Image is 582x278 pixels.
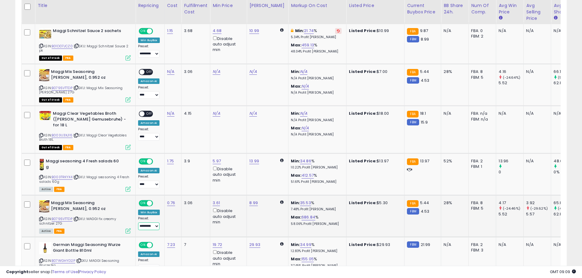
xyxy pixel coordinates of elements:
a: B07WGHYD2P [52,258,75,263]
small: (5.32%) [558,75,571,80]
b: Min: [291,110,300,116]
a: 4.68 [213,28,221,34]
b: Max: [291,42,302,48]
span: 21.99 [421,242,430,247]
b: Min: [291,158,300,164]
b: Max: [291,83,302,89]
div: N/A [554,242,574,247]
span: 5.44 [420,200,429,206]
b: Listed Price: [349,69,377,74]
span: FBA [63,97,73,103]
div: Fulfillment Cost [184,2,207,15]
span: OFF [152,201,162,206]
div: Current Buybox Price [407,2,438,15]
div: FBM: 2 [471,34,491,39]
a: 13.99 [249,158,259,164]
b: Max: [291,214,302,220]
a: 21.74 [304,28,314,34]
a: Terms of Use [52,269,78,275]
div: Min Price [213,2,244,9]
div: Markup on Cost [291,2,344,9]
a: N/A [249,69,257,75]
small: (4.87%) [558,206,571,211]
a: N/A [302,83,309,89]
p: 5.34% Profit [PERSON_NAME] [291,35,342,39]
a: 5.97 [213,158,221,164]
b: Max: [291,172,302,178]
div: $18.00 [349,111,400,116]
div: % [291,256,342,268]
div: ASIN: [39,158,131,191]
div: 0 [499,169,523,175]
span: FBA [54,187,64,192]
p: 10.22% Profit [PERSON_NAME] [291,165,342,170]
img: 31AWTny17PL._SL40_.jpg [39,242,51,254]
div: FBA: n/a [471,111,491,116]
b: Listed Price: [349,242,377,247]
div: FBM: 5 [471,206,491,211]
div: Preset: [138,85,160,99]
span: OFF [152,159,162,164]
b: Listed Price: [349,158,377,164]
div: $13.97 [349,158,400,164]
div: 3.9 [184,158,205,164]
div: Disable auto adjust min [213,207,242,225]
div: 4.15 [184,111,205,116]
a: B01DD7JCZ0 [52,44,73,49]
div: Win BuyBox [138,38,160,43]
div: 3.06 [184,200,205,206]
a: B0795VTTDP [52,85,72,91]
b: Listed Price: [349,200,377,206]
a: N/A [300,69,307,75]
b: Listed Price: [349,110,377,116]
a: 35.53 [300,200,311,206]
div: N/A [554,111,574,116]
b: Min: [291,200,300,206]
small: FBA [407,111,418,117]
img: 41W3UaskvZL._SL40_.jpg [39,28,51,40]
div: % [291,215,342,226]
div: Amazon AI [138,78,159,84]
div: FBA: 8 [471,69,491,74]
div: 4.17 [499,200,523,206]
span: | SKU: Maggi Mix Seasoning [PERSON_NAME] 27G [39,85,123,95]
b: Maggi seasoning 4 Fresh salads 60 g [46,158,120,171]
p: 58.06% Profit [PERSON_NAME] [291,222,342,226]
div: N/A [526,69,546,74]
a: 686.84 [302,214,315,220]
div: FBM: n/a [471,117,491,122]
div: % [291,158,342,170]
b: Min: [295,28,304,34]
img: 51g+zyxEOzL._SL40_.jpg [39,200,49,212]
div: FBA: 0 [471,28,491,34]
div: ASIN: [39,28,131,60]
span: 2025-10-12 09:09 GMT [550,269,576,275]
div: Cost [167,2,179,9]
img: 41Nb5cMVmqL._SL40_.jpg [39,158,44,171]
div: N/A [444,28,464,34]
div: ASIN: [39,69,131,102]
span: OFF [145,111,154,117]
div: 28% [444,200,464,206]
a: 34.86 [300,158,311,164]
a: 29.93 [249,242,260,248]
div: 7 [184,242,205,247]
a: N/A [167,110,174,117]
div: N/A [499,242,519,247]
span: FBA [63,56,73,61]
div: 52% [444,158,464,164]
span: 4.53 [421,78,430,83]
div: Repricing [138,2,162,9]
small: FBA [407,200,418,207]
div: FBM: 3 [471,247,491,253]
div: N/A [526,28,546,34]
small: (-24.64%) [503,75,520,80]
span: 5.44 [420,69,429,74]
a: 8.99 [249,200,258,206]
span: ON [139,243,147,248]
a: B0795VTTDP [52,216,72,222]
b: Min: [291,69,300,74]
a: 10.99 [249,28,259,34]
img: 51g+zyxEOzL._SL40_.jpg [39,69,49,81]
a: 1.75 [167,158,174,164]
